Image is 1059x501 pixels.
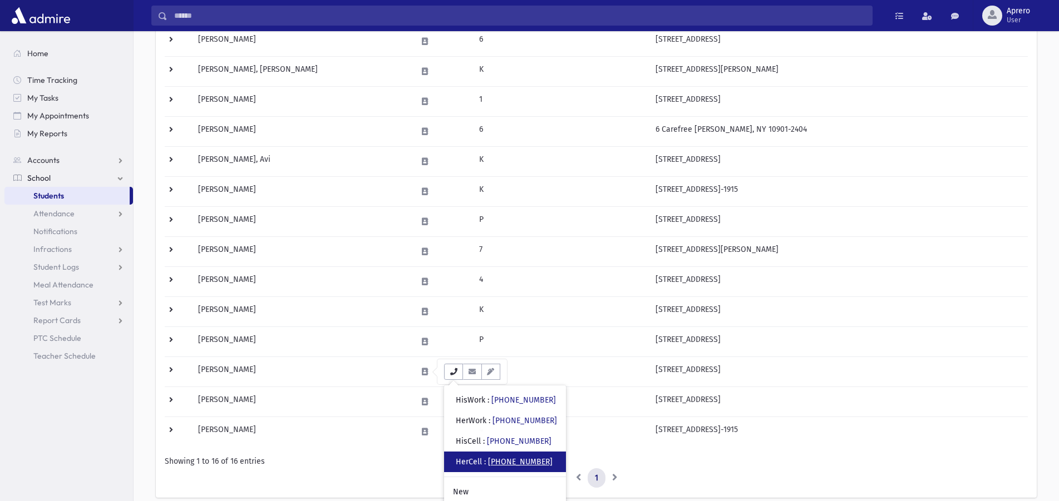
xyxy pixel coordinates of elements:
td: [PERSON_NAME] [191,176,410,206]
a: Attendance [4,205,133,222]
a: Meal Attendance [4,276,133,294]
span: Infractions [33,244,72,254]
button: Email Templates [481,364,500,380]
span: Notifications [33,226,77,236]
a: Teacher Schedule [4,347,133,365]
td: [PERSON_NAME] [191,296,410,326]
span: Time Tracking [27,75,77,85]
div: HisWork [456,394,556,406]
a: [PHONE_NUMBER] [487,436,551,446]
a: 1 [588,468,605,488]
div: Showing 1 to 16 of 16 entries [165,455,1028,467]
a: Time Tracking [4,71,133,89]
td: [PERSON_NAME] [191,86,410,116]
a: [PHONE_NUMBER] [492,416,557,425]
a: [PHONE_NUMBER] [491,395,556,405]
span: User [1007,16,1030,24]
td: [STREET_ADDRESS][PERSON_NAME] [649,236,1028,266]
span: My Reports [27,128,67,138]
span: Student Logs [33,262,79,272]
span: : [484,457,486,467]
td: [PERSON_NAME] [191,26,410,56]
span: Teacher Schedule [33,351,96,361]
span: Home [27,48,48,58]
td: 4 [472,266,564,296]
td: P [472,206,564,236]
td: [STREET_ADDRESS] [649,26,1028,56]
a: Notifications [4,222,133,240]
a: My Reports [4,125,133,142]
td: [PERSON_NAME] [191,236,410,266]
a: Student Logs [4,258,133,276]
a: Infractions [4,240,133,258]
span: Report Cards [33,315,81,325]
a: My Appointments [4,107,133,125]
td: [PERSON_NAME] [191,386,410,416]
span: Accounts [27,155,60,165]
td: 6 [472,26,564,56]
a: Home [4,44,133,62]
a: Report Cards [4,311,133,329]
td: [PERSON_NAME] [191,116,410,146]
td: [STREET_ADDRESS] [649,296,1028,326]
span: Students [33,191,64,201]
td: [PERSON_NAME] [191,416,410,447]
span: : [489,416,490,425]
td: [PERSON_NAME], Avi [191,146,410,176]
td: K [472,176,564,206]
a: Test Marks [4,294,133,311]
a: My Tasks [4,89,133,107]
span: Meal Attendance [33,280,93,290]
td: [STREET_ADDRESS] [649,86,1028,116]
td: [STREET_ADDRESS]-1915 [649,416,1028,447]
td: P [472,326,564,356]
td: [PERSON_NAME] [191,326,410,356]
a: PTC Schedule [4,329,133,347]
a: [PHONE_NUMBER] [488,457,553,467]
td: 1 [472,86,564,116]
td: [STREET_ADDRESS] [649,146,1028,176]
span: : [487,395,489,405]
td: 6 Carefree [PERSON_NAME], NY 10901-2404 [649,116,1028,146]
img: AdmirePro [9,4,73,27]
td: [PERSON_NAME] [191,206,410,236]
td: 7 [472,236,564,266]
td: [PERSON_NAME] [191,356,410,386]
span: Attendance [33,209,75,219]
td: [STREET_ADDRESS]-1915 [649,176,1028,206]
span: My Tasks [27,93,58,103]
td: [STREET_ADDRESS][PERSON_NAME] [649,56,1028,86]
span: : [483,436,485,446]
div: HerCell [456,456,553,468]
td: 6 [472,116,564,146]
a: School [4,169,133,187]
td: K [472,56,564,86]
td: [PERSON_NAME], [PERSON_NAME] [191,56,410,86]
td: [STREET_ADDRESS] [649,386,1028,416]
span: School [27,173,51,183]
a: Students [4,187,130,205]
td: 7 [472,356,564,386]
div: HerWork [456,415,557,426]
a: Accounts [4,151,133,169]
input: Search [168,6,872,26]
td: K [472,296,564,326]
td: K [472,146,564,176]
div: HisCell [456,435,551,447]
span: Aprero [1007,7,1030,16]
td: [STREET_ADDRESS] [649,206,1028,236]
span: Test Marks [33,297,71,307]
span: PTC Schedule [33,333,81,343]
td: [STREET_ADDRESS] [649,266,1028,296]
td: [PERSON_NAME] [191,266,410,296]
span: My Appointments [27,111,89,121]
td: [STREET_ADDRESS] [649,356,1028,386]
td: [STREET_ADDRESS] [649,326,1028,356]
